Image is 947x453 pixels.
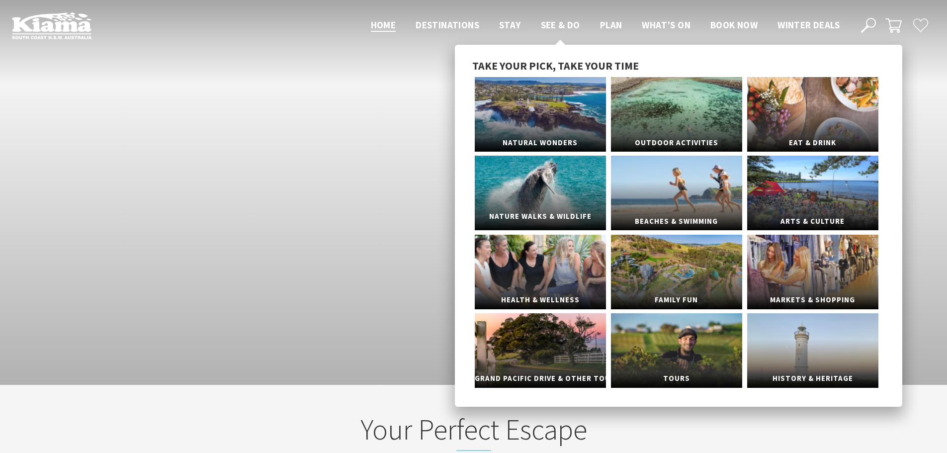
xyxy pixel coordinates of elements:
span: Outdoor Activities [611,134,742,152]
span: Health & Wellness [475,291,606,309]
span: See & Do [541,19,580,31]
span: Markets & Shopping [747,291,878,309]
span: History & Heritage [747,369,878,388]
nav: Main Menu [361,17,850,34]
span: Home [371,19,396,31]
span: Eat & Drink [747,134,878,152]
img: Kiama Logo [12,12,91,39]
span: Tours [611,369,742,388]
span: Book now [710,19,758,31]
span: Destinations [416,19,479,31]
span: Natural Wonders [475,134,606,152]
span: Stay [499,19,521,31]
span: Family Fun [611,291,742,309]
span: Plan [600,19,622,31]
span: Arts & Culture [747,212,878,231]
span: Nature Walks & Wildlife [475,207,606,226]
h2: Your Perfect Escape [279,412,669,451]
span: Take your pick, take your time [472,59,639,73]
span: What’s On [642,19,690,31]
span: Grand Pacific Drive & Other Touring [475,369,606,388]
span: Beaches & Swimming [611,212,742,231]
span: Winter Deals [777,19,840,31]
